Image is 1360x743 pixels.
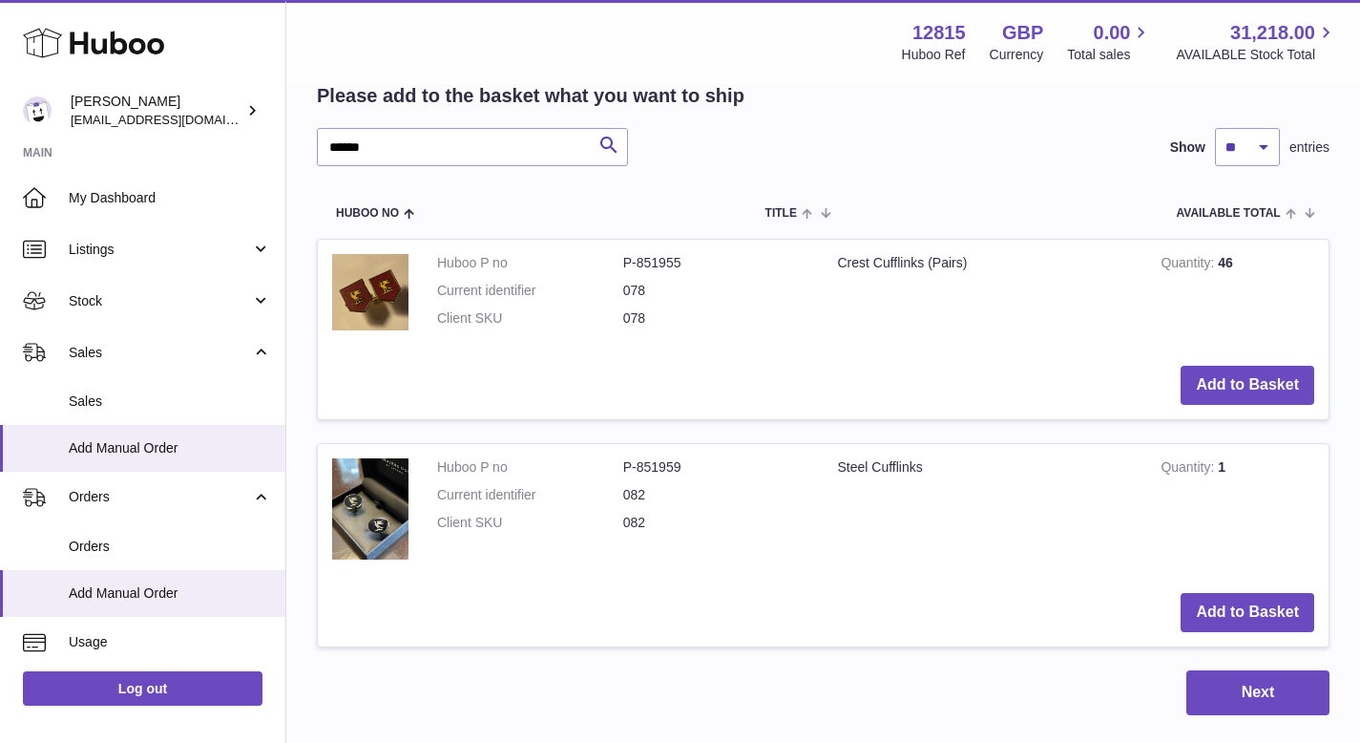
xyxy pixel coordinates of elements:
[1146,240,1329,351] td: 46
[69,633,271,651] span: Usage
[1176,46,1337,64] span: AVAILABLE Stock Total
[336,207,399,220] span: Huboo no
[437,486,623,504] dt: Current identifier
[69,538,271,556] span: Orders
[1094,20,1131,46] span: 0.00
[1181,593,1314,632] button: Add to Basket
[437,458,623,477] dt: Huboo P no
[623,254,809,272] dd: P-851955
[1289,138,1329,157] span: entries
[623,309,809,328] dd: 078
[437,282,623,300] dt: Current identifier
[69,393,271,411] span: Sales
[824,444,1147,580] td: Steel Cufflinks
[317,83,744,109] h2: Please add to the basket what you want to ship
[623,486,809,504] dd: 082
[765,207,797,220] span: Title
[1067,46,1152,64] span: Total sales
[1161,459,1218,479] strong: Quantity
[623,282,809,300] dd: 078
[23,96,52,125] img: shophawksclub@gmail.com
[69,439,271,457] span: Add Manual Order
[1170,138,1205,157] label: Show
[332,254,408,330] img: Crest Cufflinks (Pairs)
[623,514,809,532] dd: 082
[437,254,623,272] dt: Huboo P no
[623,458,809,477] dd: P-851959
[437,309,623,328] dt: Client SKU
[69,488,251,506] span: Orders
[1067,20,1152,64] a: 0.00 Total sales
[902,46,966,64] div: Huboo Ref
[69,189,271,207] span: My Dashboard
[71,93,242,129] div: [PERSON_NAME]
[1186,670,1329,715] button: Next
[332,458,408,561] img: Steel Cufflinks
[1146,444,1329,580] td: 1
[990,46,1044,64] div: Currency
[912,20,966,46] strong: 12815
[69,292,251,310] span: Stock
[69,344,251,362] span: Sales
[824,240,1147,351] td: Crest Cufflinks (Pairs)
[71,112,281,127] span: [EMAIL_ADDRESS][DOMAIN_NAME]
[1230,20,1315,46] span: 31,218.00
[1002,20,1043,46] strong: GBP
[1177,207,1281,220] span: AVAILABLE Total
[69,241,251,259] span: Listings
[69,584,271,603] span: Add Manual Order
[437,514,623,532] dt: Client SKU
[1176,20,1337,64] a: 31,218.00 AVAILABLE Stock Total
[23,671,262,706] a: Log out
[1161,255,1218,275] strong: Quantity
[1181,366,1314,405] button: Add to Basket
